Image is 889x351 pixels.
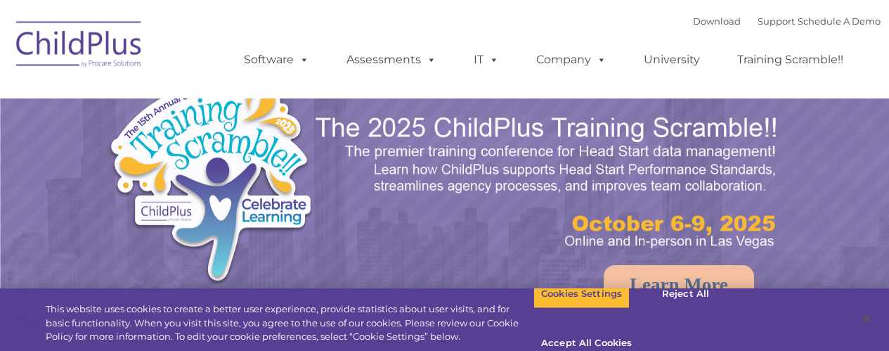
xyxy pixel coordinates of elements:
[693,15,741,27] a: Download
[46,302,533,344] div: This website uses cookies to create a better user experience, provide statistics about user visit...
[230,46,323,74] a: Software
[630,46,714,74] a: University
[798,15,881,27] a: Schedule A Demo
[642,279,729,309] button: Reject All
[460,46,513,74] a: IT
[693,15,881,27] font: |
[522,46,621,74] a: Company
[9,11,150,82] img: ChildPlus by Procare Solutions
[604,265,754,305] a: Learn More
[723,46,857,74] a: Training Scramble!!
[851,303,882,334] button: Close
[533,279,630,309] button: Cookies Settings
[332,46,450,74] a: Assessments
[758,15,795,27] a: Support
